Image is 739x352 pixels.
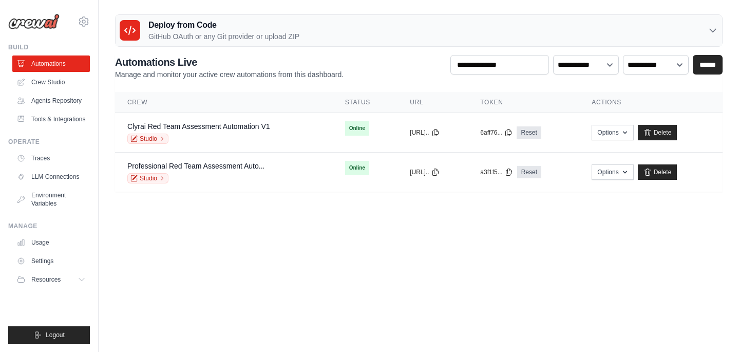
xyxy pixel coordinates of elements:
[480,128,513,137] button: 6aff76...
[468,92,579,113] th: Token
[688,303,739,352] iframe: Chat Widget
[31,275,61,284] span: Resources
[8,326,90,344] button: Logout
[592,164,633,180] button: Options
[517,126,541,139] a: Reset
[115,92,333,113] th: Crew
[12,271,90,288] button: Resources
[12,150,90,166] a: Traces
[12,111,90,127] a: Tools & Integrations
[148,31,299,42] p: GitHub OAuth or any Git provider or upload ZIP
[480,168,513,176] button: a3f1f5...
[638,164,677,180] a: Delete
[127,122,270,131] a: Clyrai Red Team Assessment Automation V1
[12,253,90,269] a: Settings
[115,69,344,80] p: Manage and monitor your active crew automations from this dashboard.
[12,187,90,212] a: Environment Variables
[8,14,60,29] img: Logo
[115,55,344,69] h2: Automations Live
[397,92,468,113] th: URL
[345,121,369,136] span: Online
[12,92,90,109] a: Agents Repository
[517,166,541,178] a: Reset
[148,19,299,31] h3: Deploy from Code
[127,173,168,183] a: Studio
[46,331,65,339] span: Logout
[12,234,90,251] a: Usage
[8,222,90,230] div: Manage
[592,125,633,140] button: Options
[12,55,90,72] a: Automations
[12,169,90,185] a: LLM Connections
[127,162,264,170] a: Professional Red Team Assessment Auto...
[8,138,90,146] div: Operate
[12,74,90,90] a: Crew Studio
[345,161,369,175] span: Online
[333,92,397,113] th: Status
[579,92,723,113] th: Actions
[638,125,677,140] a: Delete
[127,134,168,144] a: Studio
[8,43,90,51] div: Build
